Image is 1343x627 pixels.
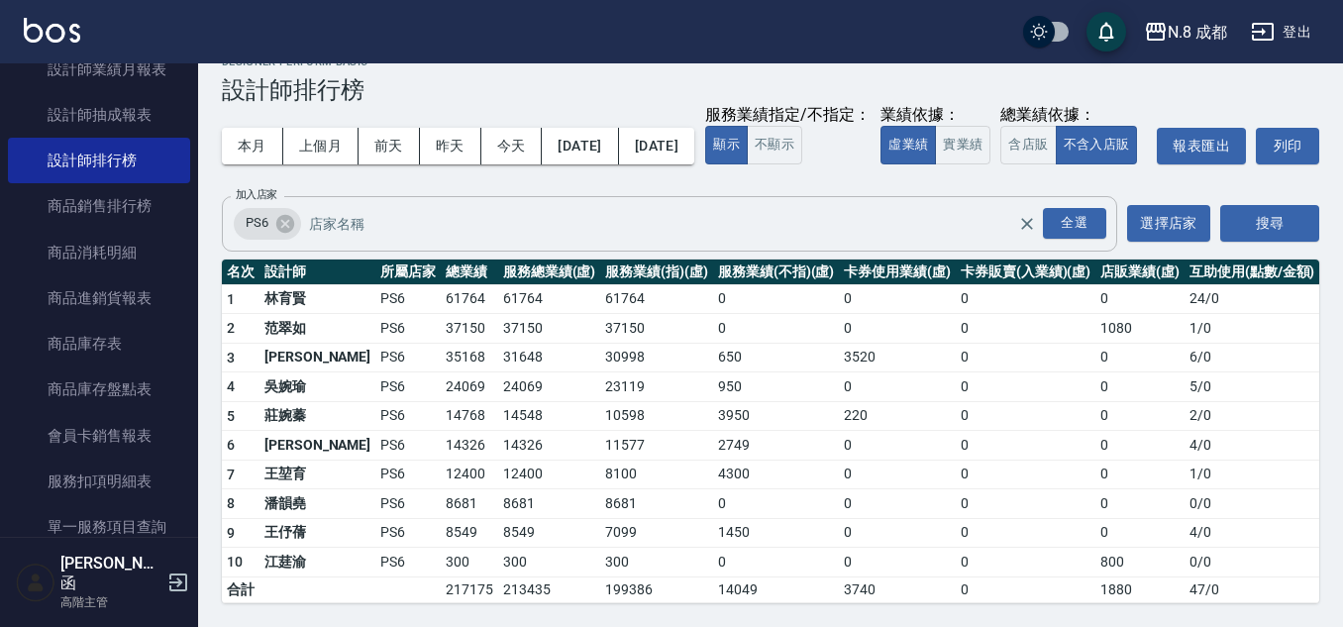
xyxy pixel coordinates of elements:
td: 47 / 0 [1185,576,1319,602]
td: 0 [956,314,1095,344]
td: 8549 [441,518,498,548]
td: [PERSON_NAME] [259,431,375,461]
td: 8681 [441,489,498,519]
td: 范翠如 [259,314,375,344]
span: 6 [227,437,235,453]
button: 今天 [481,128,543,164]
td: 0 [839,372,956,402]
td: 300 [600,548,713,577]
table: a dense table [222,260,1319,603]
td: 0 [956,576,1095,602]
td: 潘韻堯 [259,489,375,519]
td: 0 [1095,343,1185,372]
td: 950 [713,372,839,402]
td: PS6 [375,489,441,519]
td: 650 [713,343,839,372]
td: 4300 [713,460,839,489]
button: 前天 [359,128,420,164]
td: 8681 [498,489,601,519]
div: 全選 [1043,208,1106,239]
img: Logo [24,18,80,43]
td: 217175 [441,576,498,602]
span: 9 [227,525,235,541]
td: 199386 [600,576,713,602]
th: 店販業績(虛) [1095,260,1185,285]
button: [DATE] [542,128,618,164]
td: 0 [839,489,956,519]
a: 商品銷售排行榜 [8,183,190,229]
td: 61764 [498,284,601,314]
h3: 設計師排行榜 [222,76,1319,104]
button: 含店販 [1000,126,1056,164]
button: 本月 [222,128,283,164]
td: 0 / 0 [1185,489,1319,519]
td: 12400 [441,460,498,489]
td: 3740 [839,576,956,602]
td: 王伃蒨 [259,518,375,548]
img: Person [16,563,55,602]
td: 24069 [498,372,601,402]
td: 14326 [498,431,601,461]
td: 6 / 0 [1185,343,1319,372]
td: 14548 [498,401,601,431]
td: 31648 [498,343,601,372]
td: 3520 [839,343,956,372]
a: 設計師業績月報表 [8,47,190,92]
td: 300 [441,548,498,577]
th: 名次 [222,260,259,285]
td: PS6 [375,372,441,402]
button: 選擇店家 [1127,205,1210,242]
td: PS6 [375,460,441,489]
div: N.8 成都 [1168,20,1227,45]
td: 0 [956,372,1095,402]
td: 30998 [600,343,713,372]
td: 61764 [600,284,713,314]
td: 0 [839,314,956,344]
button: 上個月 [283,128,359,164]
td: 1450 [713,518,839,548]
td: 0 [1095,401,1185,431]
td: 0 [839,518,956,548]
td: 0 [956,431,1095,461]
td: 0 [713,489,839,519]
td: 14768 [441,401,498,431]
button: 昨天 [420,128,481,164]
td: 江莛渝 [259,548,375,577]
td: 2749 [713,431,839,461]
a: 商品庫存表 [8,321,190,366]
span: 4 [227,378,235,394]
td: 3950 [713,401,839,431]
td: PS6 [375,284,441,314]
p: 高階主管 [60,593,161,611]
td: 37150 [600,314,713,344]
div: 業績依據： [880,105,990,126]
td: 8549 [498,518,601,548]
button: 搜尋 [1220,205,1319,242]
td: 吳婉瑜 [259,372,375,402]
button: 不顯示 [747,126,802,164]
td: 8100 [600,460,713,489]
span: 2 [227,320,235,336]
th: 設計師 [259,260,375,285]
a: 單一服務項目查詢 [8,504,190,550]
th: 互助使用(點數/金額) [1185,260,1319,285]
th: 卡券販賣(入業績)(虛) [956,260,1095,285]
td: 4 / 0 [1185,431,1319,461]
div: PS6 [234,208,301,240]
td: 0 [956,343,1095,372]
td: [PERSON_NAME] [259,343,375,372]
a: 設計師抽成報表 [8,92,190,138]
td: PS6 [375,431,441,461]
td: 4 / 0 [1185,518,1319,548]
h5: [PERSON_NAME]函 [60,554,161,593]
button: 列印 [1256,128,1319,164]
td: 0 [1095,284,1185,314]
td: 0 [956,489,1095,519]
span: PS6 [234,213,280,233]
td: 213435 [498,576,601,602]
td: 35168 [441,343,498,372]
td: 0 [956,460,1095,489]
td: 37150 [441,314,498,344]
td: 王堃育 [259,460,375,489]
td: 220 [839,401,956,431]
